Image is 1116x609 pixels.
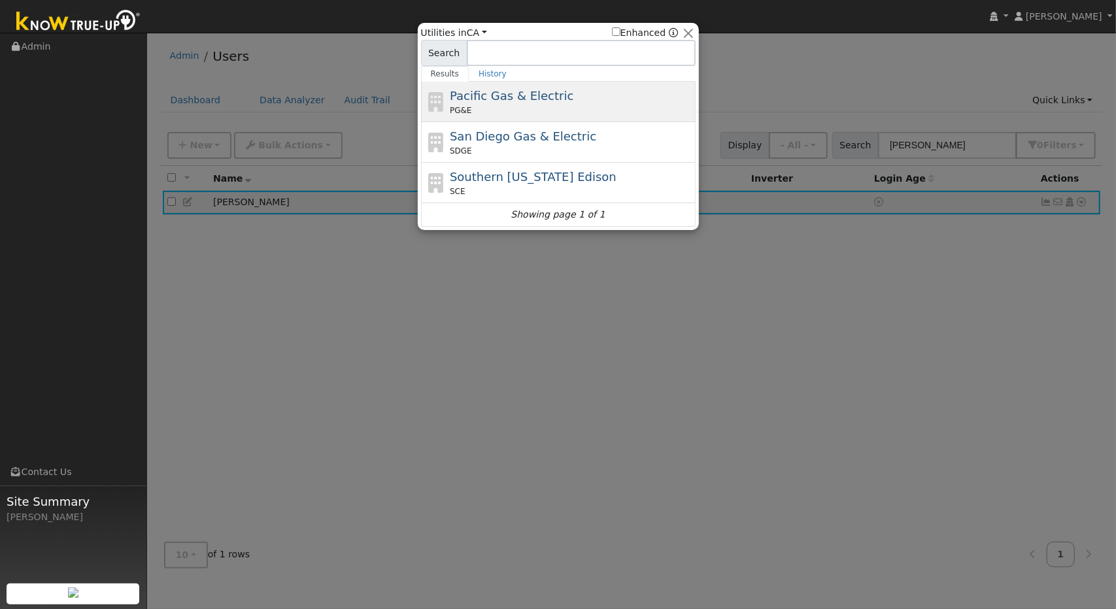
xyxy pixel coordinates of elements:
span: Southern [US_STATE] Edison [450,170,617,184]
span: Utilities in [421,26,487,40]
img: retrieve [68,587,78,598]
i: Showing page 1 of 1 [511,208,605,222]
a: Enhanced Providers [669,27,678,38]
label: Enhanced [612,26,666,40]
a: Results [421,66,469,82]
span: PG&E [450,105,471,116]
a: CA [467,27,487,38]
input: Enhanced [612,27,620,36]
span: Show enhanced providers [612,26,679,40]
span: Site Summary [7,493,140,510]
span: [PERSON_NAME] [1026,11,1102,22]
span: San Diego Gas & Electric [450,129,596,143]
img: Know True-Up [10,7,147,37]
span: Search [421,40,467,66]
span: SDGE [450,145,472,157]
span: Pacific Gas & Electric [450,89,573,103]
a: History [469,66,516,82]
span: SCE [450,186,465,197]
div: [PERSON_NAME] [7,510,140,524]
